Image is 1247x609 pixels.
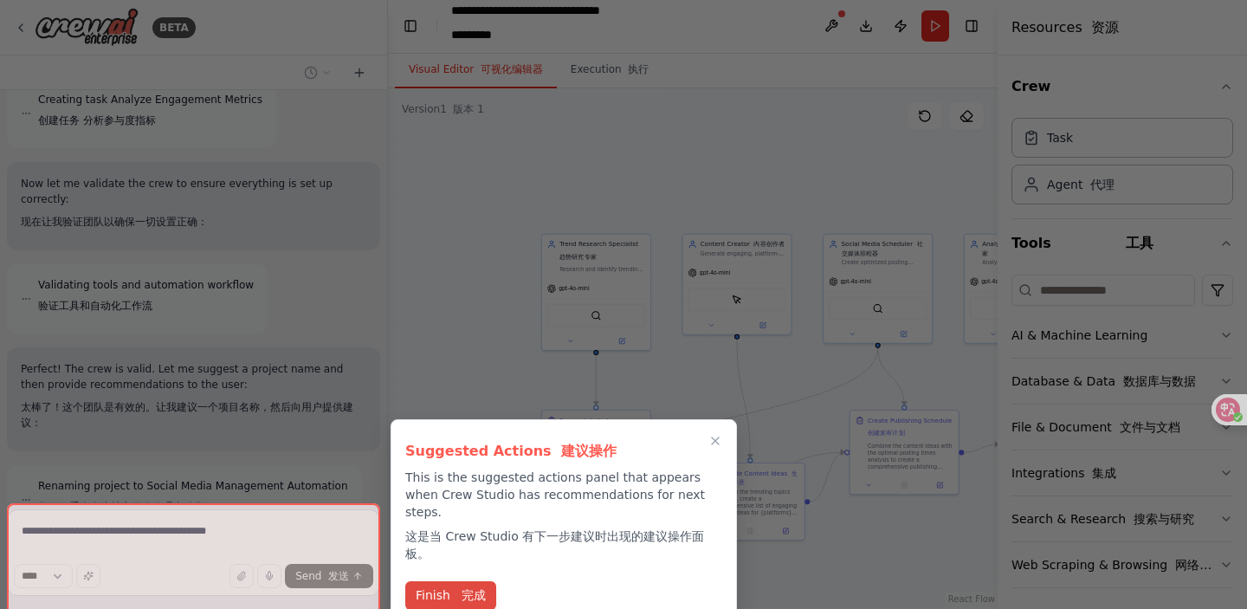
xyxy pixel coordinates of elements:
p: This is the suggested actions panel that appears when Crew Studio has recommendations for next st... [405,469,722,569]
font: 这是当 Crew Studio 有下一步建议时出现的建议操作面板。 [405,529,704,560]
button: Close walkthrough [705,431,726,451]
button: Hide left sidebar [398,14,423,38]
h3: Suggested Actions [405,441,722,462]
font: 完成 [462,588,486,602]
font: 建议操作 [561,443,617,459]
